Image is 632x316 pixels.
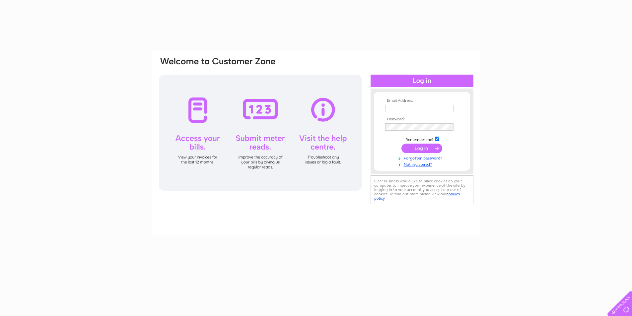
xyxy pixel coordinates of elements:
[384,117,460,122] th: Password:
[401,144,442,153] input: Submit
[385,155,460,161] a: Forgotten password?
[374,192,460,201] a: cookies policy
[371,175,473,204] div: Clear Business would like to place cookies on your computer to improve your experience of the sit...
[385,161,460,167] a: Not registered?
[384,98,460,103] th: Email Address:
[384,136,460,142] td: Remember me?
